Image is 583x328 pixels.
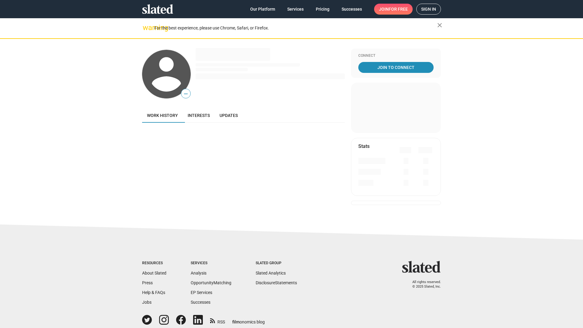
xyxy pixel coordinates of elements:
span: Sign in [421,4,436,14]
a: Sign in [416,4,441,15]
span: Interests [188,113,210,118]
a: Press [142,280,153,285]
a: OpportunityMatching [191,280,231,285]
a: Successes [191,300,210,305]
span: Join To Connect [360,62,432,73]
span: Join [379,4,408,15]
span: Updates [220,113,238,118]
a: About Slated [142,271,166,275]
span: Work history [147,113,178,118]
span: film [232,319,240,324]
a: Join To Connect [358,62,434,73]
a: filmonomics blog [232,314,265,325]
div: Resources [142,261,166,266]
a: Work history [142,108,183,123]
span: Successes [342,4,362,15]
a: Services [282,4,309,15]
mat-icon: close [436,22,443,29]
span: for free [389,4,408,15]
a: Joinfor free [374,4,413,15]
a: Our Platform [245,4,280,15]
a: Pricing [311,4,334,15]
p: All rights reserved. © 2025 Slated, Inc. [406,280,441,289]
div: Services [191,261,231,266]
a: EP Services [191,290,212,295]
span: — [181,90,190,98]
a: Successes [337,4,367,15]
a: Updates [215,108,243,123]
a: Help & FAQs [142,290,165,295]
span: Pricing [316,4,329,15]
mat-icon: warning [143,24,150,31]
div: Connect [358,53,434,58]
a: RSS [210,316,225,325]
mat-card-title: Stats [358,143,370,149]
a: DisclosureStatements [256,280,297,285]
a: Slated Analytics [256,271,286,275]
span: Services [287,4,304,15]
div: Slated Group [256,261,297,266]
a: Interests [183,108,215,123]
a: Jobs [142,300,152,305]
a: Analysis [191,271,206,275]
span: Our Platform [250,4,275,15]
div: For the best experience, please use Chrome, Safari, or Firefox. [154,24,437,32]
